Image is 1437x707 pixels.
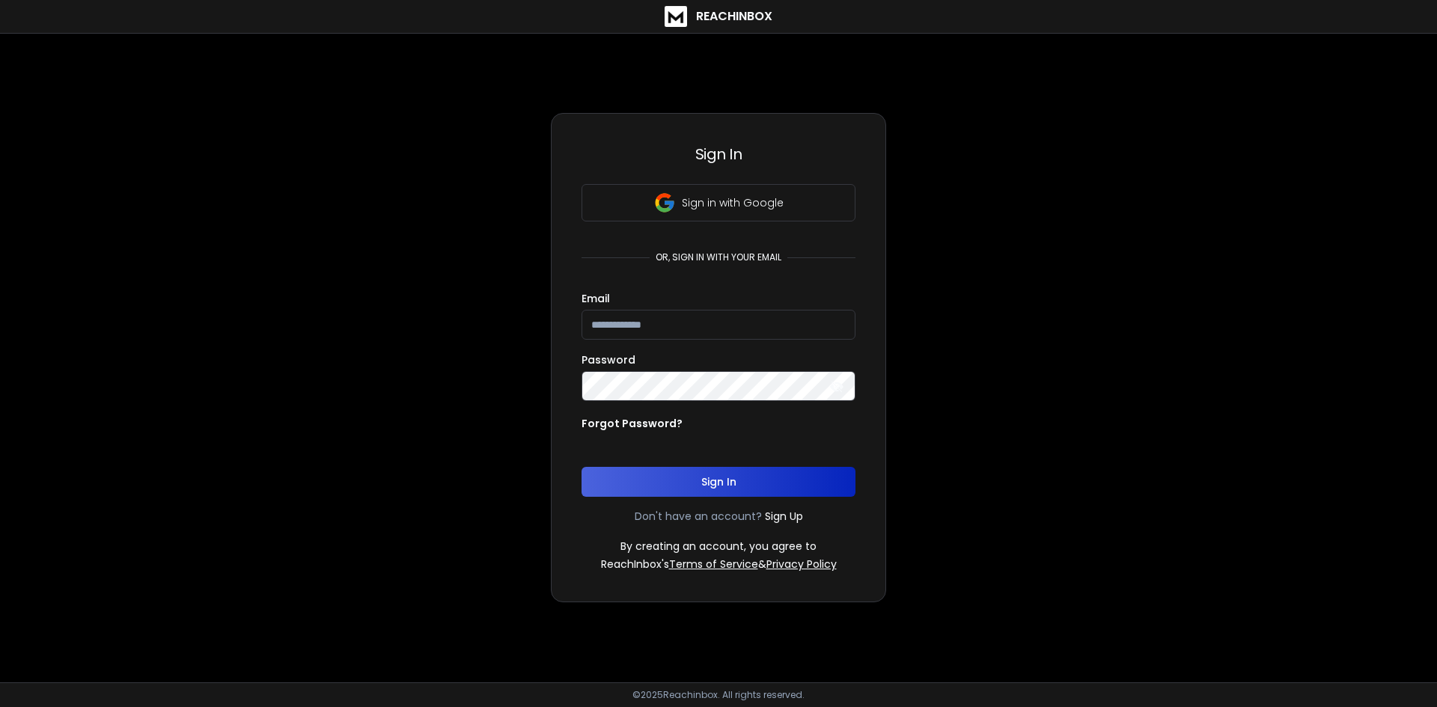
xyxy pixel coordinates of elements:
[582,184,855,221] button: Sign in with Google
[635,509,762,524] p: Don't have an account?
[765,509,803,524] a: Sign Up
[582,355,635,365] label: Password
[620,539,817,554] p: By creating an account, you agree to
[582,467,855,497] button: Sign In
[665,6,772,27] a: ReachInbox
[582,144,855,165] h3: Sign In
[582,416,683,431] p: Forgot Password?
[601,557,837,572] p: ReachInbox's &
[682,195,784,210] p: Sign in with Google
[665,6,687,27] img: logo
[669,557,758,572] a: Terms of Service
[766,557,837,572] a: Privacy Policy
[696,7,772,25] h1: ReachInbox
[582,293,610,304] label: Email
[632,689,805,701] p: © 2025 Reachinbox. All rights reserved.
[650,251,787,263] p: or, sign in with your email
